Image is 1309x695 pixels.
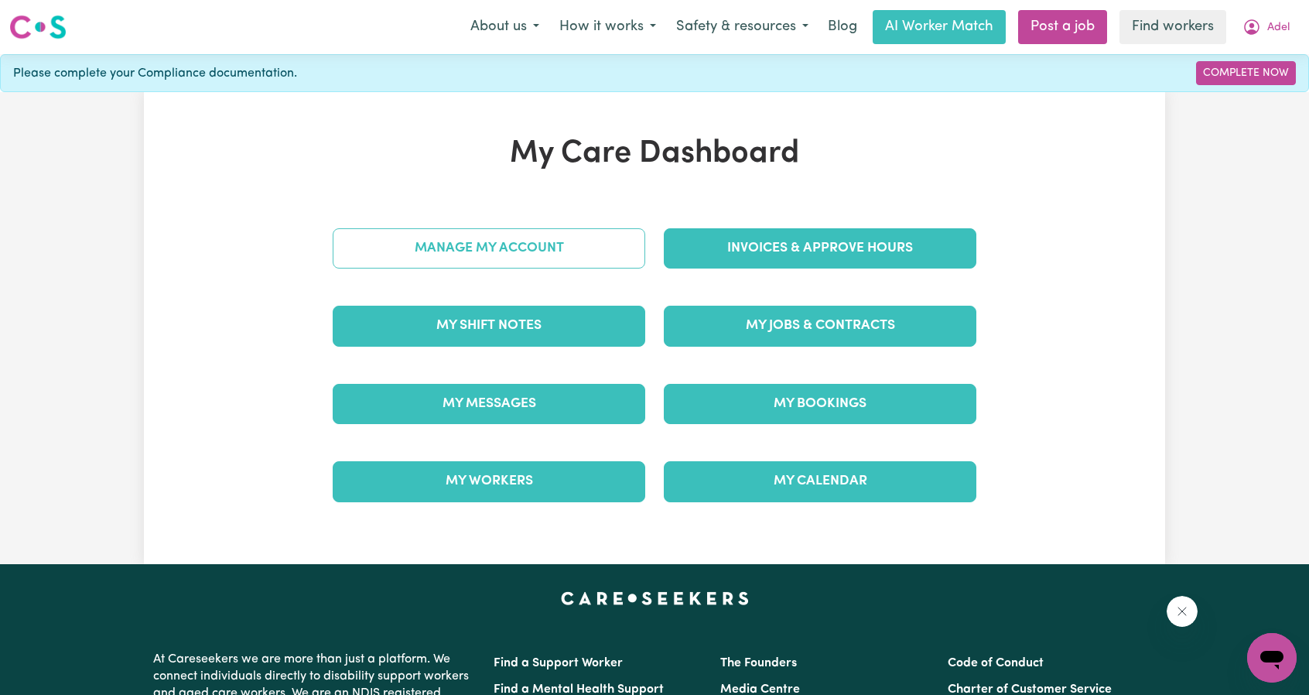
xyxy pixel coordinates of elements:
[664,384,976,424] a: My Bookings
[494,657,623,669] a: Find a Support Worker
[561,592,749,604] a: Careseekers home page
[664,461,976,502] a: My Calendar
[1232,11,1300,43] button: My Account
[819,10,866,44] a: Blog
[333,461,645,502] a: My Workers
[323,135,986,173] h1: My Care Dashboard
[9,13,67,41] img: Careseekers logo
[666,11,819,43] button: Safety & resources
[1167,596,1198,627] iframe: Close message
[1196,61,1296,85] a: Complete Now
[1247,633,1297,683] iframe: Button to launch messaging window
[1018,10,1107,44] a: Post a job
[9,11,94,23] span: Need any help?
[333,384,645,424] a: My Messages
[664,228,976,269] a: Invoices & Approve Hours
[1119,10,1226,44] a: Find workers
[720,657,797,669] a: The Founders
[664,306,976,346] a: My Jobs & Contracts
[460,11,549,43] button: About us
[9,9,67,45] a: Careseekers logo
[948,657,1044,669] a: Code of Conduct
[549,11,666,43] button: How it works
[1267,19,1290,36] span: Adel
[13,64,297,83] span: Please complete your Compliance documentation.
[333,228,645,269] a: Manage My Account
[873,10,1006,44] a: AI Worker Match
[333,306,645,346] a: My Shift Notes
